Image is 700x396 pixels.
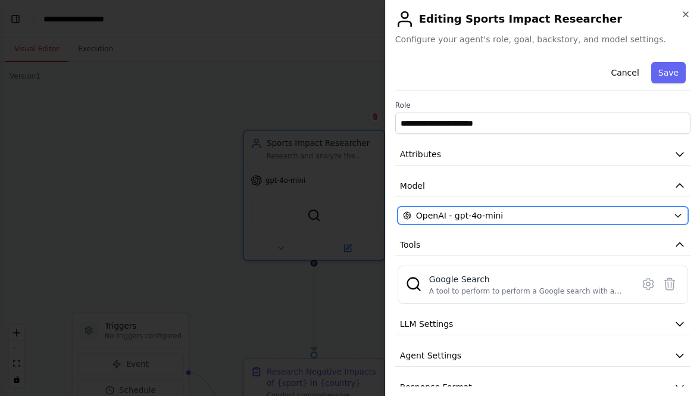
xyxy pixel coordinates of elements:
h2: Editing Sports Impact Researcher [395,10,690,29]
label: Role [395,101,690,110]
button: LLM Settings [395,313,690,335]
button: Model [395,175,690,197]
button: Delete tool [659,273,680,295]
div: A tool to perform to perform a Google search with a search_query. [429,286,626,296]
span: Model [400,180,425,192]
span: Agent Settings [400,350,461,361]
img: SerpApiGoogleSearchTool [405,276,422,292]
span: Tools [400,239,421,251]
button: Agent Settings [395,345,690,367]
div: Google Search [429,273,626,285]
span: Response Format [400,381,472,393]
button: Save [651,62,686,83]
button: Configure tool [637,273,659,295]
button: Attributes [395,144,690,166]
span: Attributes [400,148,441,160]
span: Configure your agent's role, goal, backstory, and model settings. [395,33,690,45]
span: OpenAI - gpt-4o-mini [416,210,503,222]
button: OpenAI - gpt-4o-mini [398,207,688,224]
span: LLM Settings [400,318,454,330]
button: Tools [395,234,690,256]
button: Cancel [604,62,646,83]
